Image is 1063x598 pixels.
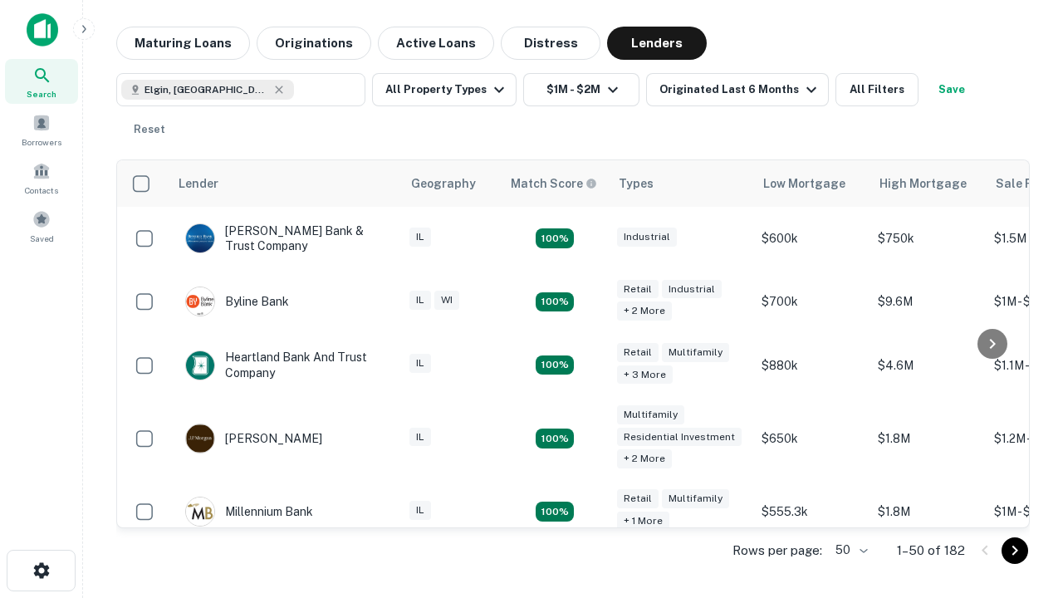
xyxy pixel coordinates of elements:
div: Multifamily [662,489,729,508]
div: Matching Properties: 16, hasApolloMatch: undefined [536,502,574,522]
div: + 3 more [617,365,673,385]
a: Search [5,59,78,104]
div: WI [434,291,459,310]
div: + 2 more [617,301,672,321]
th: Geography [401,160,501,207]
th: Capitalize uses an advanced AI algorithm to match your search with the best lender. The match sco... [501,160,609,207]
img: picture [186,351,214,380]
h6: Match Score [511,174,594,193]
div: [PERSON_NAME] Bank & Trust Company [185,223,385,253]
div: Millennium Bank [185,497,313,527]
div: Industrial [617,228,677,247]
img: picture [186,424,214,453]
span: Borrowers [22,135,61,149]
div: Matching Properties: 19, hasApolloMatch: undefined [536,292,574,312]
button: Lenders [607,27,707,60]
button: Maturing Loans [116,27,250,60]
div: Byline Bank [185,287,289,316]
a: Borrowers [5,107,78,152]
div: Retail [617,280,659,299]
td: $750k [870,207,986,270]
a: Contacts [5,155,78,200]
td: $4.6M [870,333,986,396]
img: picture [186,224,214,252]
a: Saved [5,203,78,248]
td: $650k [753,397,870,481]
div: Multifamily [662,343,729,362]
div: Matching Properties: 19, hasApolloMatch: undefined [536,355,574,375]
div: Multifamily [617,405,684,424]
div: Low Mortgage [763,174,845,194]
th: Low Mortgage [753,160,870,207]
td: $700k [753,270,870,333]
div: 50 [829,538,870,562]
div: IL [409,354,431,373]
div: IL [409,501,431,520]
div: + 1 more [617,512,669,531]
div: IL [409,428,431,447]
div: IL [409,228,431,247]
div: Geography [411,174,476,194]
td: $9.6M [870,270,986,333]
th: High Mortgage [870,160,986,207]
div: [PERSON_NAME] [185,424,322,453]
div: Heartland Bank And Trust Company [185,350,385,380]
div: Types [619,174,654,194]
button: Originated Last 6 Months [646,73,829,106]
div: Matching Properties: 28, hasApolloMatch: undefined [536,228,574,248]
div: Lender [179,174,218,194]
img: picture [186,498,214,526]
button: Save your search to get updates of matches that match your search criteria. [925,73,978,106]
img: picture [186,287,214,316]
th: Types [609,160,753,207]
td: $880k [753,333,870,396]
div: Capitalize uses an advanced AI algorithm to match your search with the best lender. The match sco... [511,174,597,193]
button: Active Loans [378,27,494,60]
div: Originated Last 6 Months [659,80,821,100]
button: $1M - $2M [523,73,639,106]
span: Saved [30,232,54,245]
th: Lender [169,160,401,207]
div: Retail [617,343,659,362]
div: Industrial [662,280,722,299]
div: + 2 more [617,449,672,468]
div: High Mortgage [879,174,967,194]
button: Originations [257,27,371,60]
td: $1.8M [870,480,986,543]
button: All Filters [835,73,918,106]
td: $1.8M [870,397,986,481]
button: Reset [123,113,176,146]
button: Distress [501,27,600,60]
span: Contacts [25,184,58,197]
span: Elgin, [GEOGRAPHIC_DATA], [GEOGRAPHIC_DATA] [145,82,269,97]
td: $555.3k [753,480,870,543]
img: capitalize-icon.png [27,13,58,47]
p: Rows per page: [732,541,822,561]
div: Retail [617,489,659,508]
p: 1–50 of 182 [897,541,965,561]
div: Residential Investment [617,428,742,447]
button: All Property Types [372,73,517,106]
div: Matching Properties: 25, hasApolloMatch: undefined [536,429,574,448]
iframe: Chat Widget [980,465,1063,545]
button: Go to next page [1002,537,1028,564]
div: IL [409,291,431,310]
span: Search [27,87,56,100]
td: $600k [753,207,870,270]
